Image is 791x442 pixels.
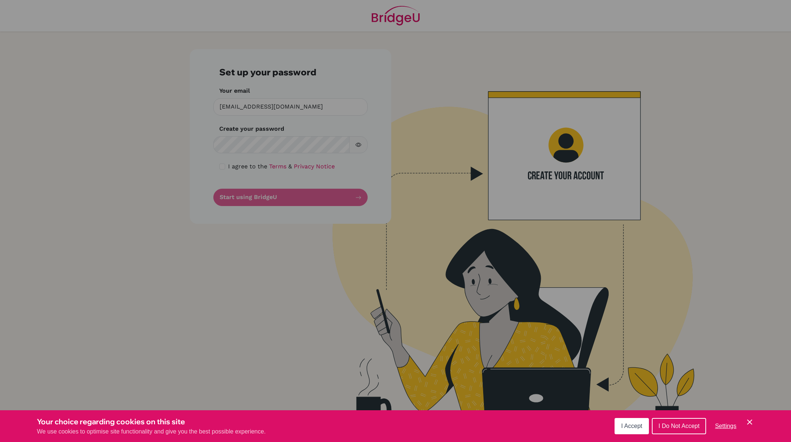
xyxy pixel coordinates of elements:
p: We use cookies to optimise site functionality and give you the best possible experience. [37,427,266,436]
button: Settings [709,419,742,434]
button: I Do Not Accept [652,418,706,434]
span: I Do Not Accept [658,423,699,429]
span: I Accept [621,423,642,429]
span: Settings [715,423,736,429]
button: Save and close [745,418,754,426]
button: I Accept [615,418,649,434]
h3: Your choice regarding cookies on this site [37,416,266,427]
